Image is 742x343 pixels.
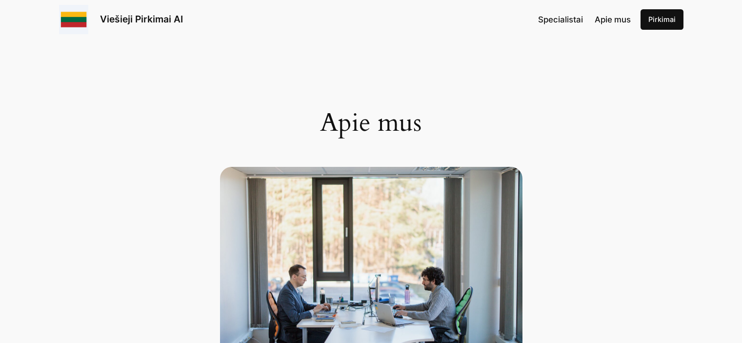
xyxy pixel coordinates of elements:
[220,108,522,138] h1: Apie mus
[595,15,631,24] span: Apie mus
[100,13,183,25] a: Viešieji Pirkimai AI
[641,9,683,30] a: Pirkimai
[59,5,88,34] img: Viešieji pirkimai logo
[538,15,583,24] span: Specialistai
[538,13,631,26] nav: Navigation
[538,13,583,26] a: Specialistai
[595,13,631,26] a: Apie mus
